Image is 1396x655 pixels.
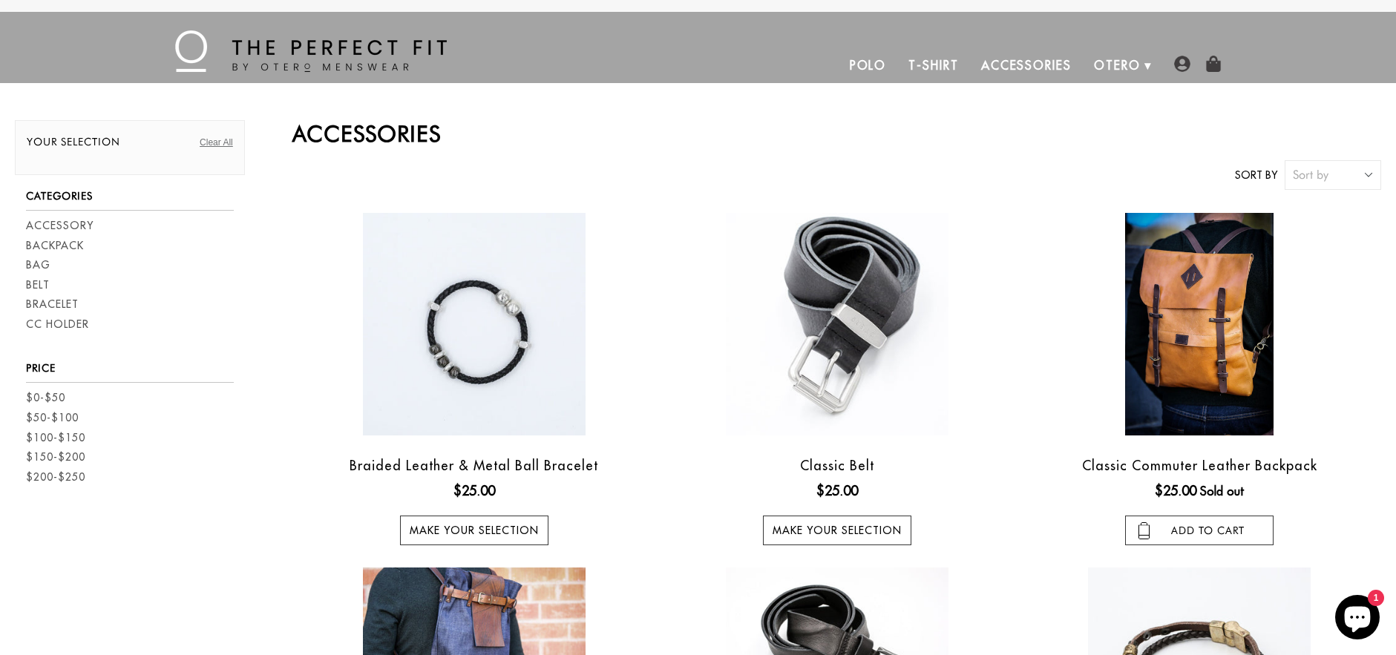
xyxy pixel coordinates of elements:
a: Backpack [26,238,84,254]
span: Sold out [1200,484,1244,498]
a: Otero [1083,47,1152,83]
a: $200-$250 [26,470,85,485]
a: Classic Belt [800,457,874,474]
img: otero menswear classic black leather belt [726,213,948,435]
img: shopping-bag-icon.png [1205,56,1222,72]
a: Accessory [26,218,94,234]
a: Polo [839,47,898,83]
a: Classic Commuter Leather Backpack [1082,457,1317,474]
a: T-Shirt [897,47,969,83]
ins: $25.00 [1155,481,1196,501]
a: CC Holder [26,317,89,332]
h2: Accessories [292,120,1381,147]
a: Make your selection [763,516,911,545]
a: otero menswear classic black leather belt [659,213,1015,435]
h3: Price [26,362,234,383]
a: $50-$100 [26,410,79,426]
img: leather backpack [1125,213,1274,435]
img: The Perfect Fit - by Otero Menswear - Logo [175,30,447,72]
img: black braided leather bracelet [363,213,586,435]
a: Make your selection [400,516,548,545]
input: add to cart [1125,516,1274,545]
a: $100-$150 [26,430,85,446]
a: leather backpack [1022,213,1377,435]
img: user-account-icon.png [1174,56,1190,72]
a: Clear All [200,136,233,149]
a: Belt [26,277,50,293]
a: $150-$200 [26,450,85,465]
a: $0-$50 [26,390,65,406]
ins: $25.00 [453,481,495,501]
a: Bracelet [26,297,79,312]
a: Braided Leather & Metal Ball Bracelet [350,457,598,474]
label: Sort by [1235,168,1277,183]
a: black braided leather bracelet [296,213,652,435]
ins: $25.00 [816,481,858,501]
a: Accessories [970,47,1083,83]
a: Bag [26,257,50,273]
inbox-online-store-chat: Shopify online store chat [1331,595,1384,643]
h3: Categories [26,190,234,211]
h2: Your selection [27,136,233,156]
